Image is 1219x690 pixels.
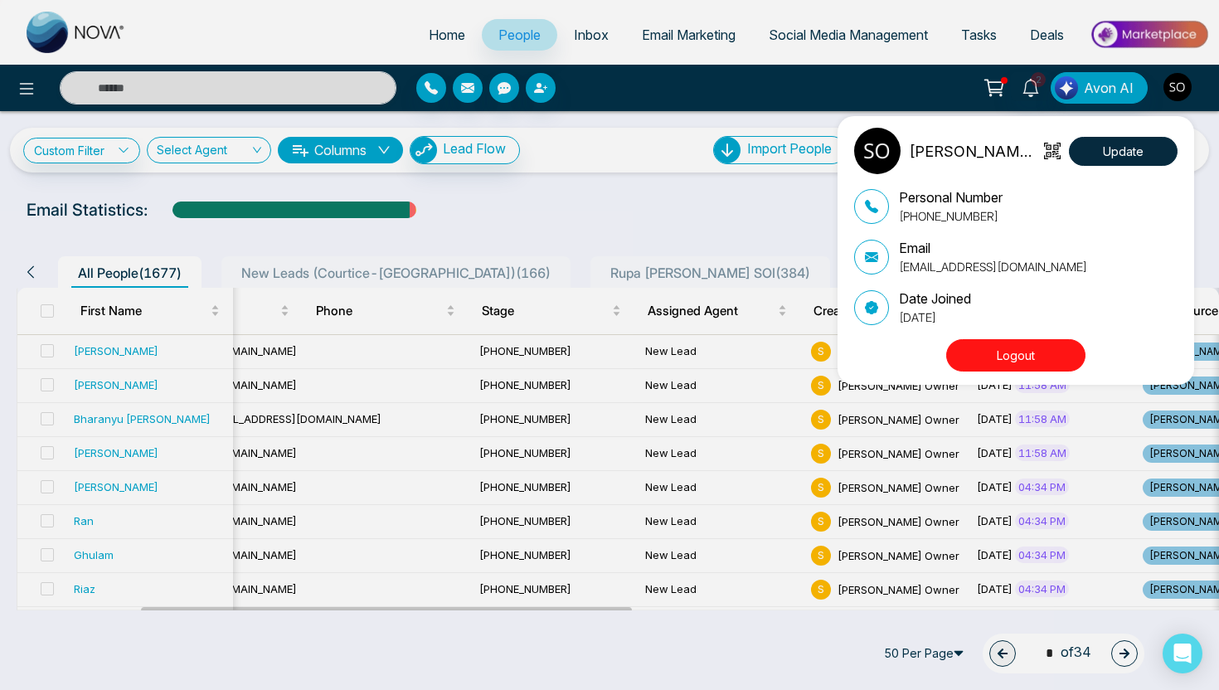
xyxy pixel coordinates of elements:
[899,258,1087,275] p: [EMAIL_ADDRESS][DOMAIN_NAME]
[899,309,971,326] p: [DATE]
[899,187,1003,207] p: Personal Number
[899,289,971,309] p: Date Joined
[899,238,1087,258] p: Email
[1163,634,1202,673] div: Open Intercom Messenger
[899,207,1003,225] p: [PHONE_NUMBER]
[1069,137,1178,166] button: Update
[946,339,1085,372] button: Logout
[909,140,1039,163] p: [PERSON_NAME] Owner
